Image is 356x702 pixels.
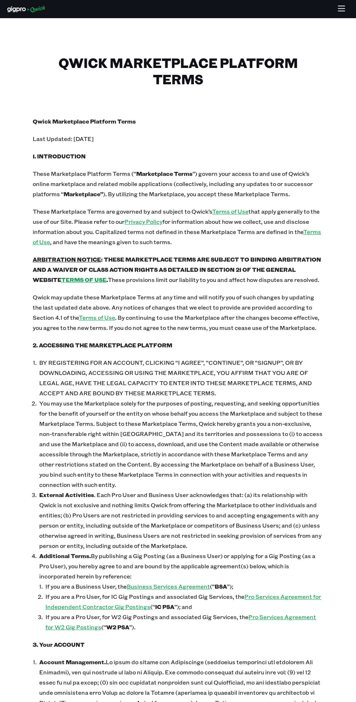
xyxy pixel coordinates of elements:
p: . Each Pro User and Business User acknowledges that: (a) its relationship with Qwick is not exclu... [39,490,323,551]
b: . [106,276,108,283]
b: 3. Your ACCOUNT [33,641,85,648]
a: Terms of Use [79,314,115,321]
p: By publishing a Gig Posting (as a Business User) or applying for a Gig Posting (as a Pro User), y... [39,551,323,581]
h1: Qwick Marketplace Platform Terms [33,55,323,87]
u: ARBITRATION NOTICE [33,255,101,263]
p: If you are a Pro User, for IC Gig Postings and associated Gig Services, the (“ ”); and [45,592,323,612]
b: W2 PSA [106,623,129,631]
b: Account Management. [39,658,106,666]
p: You may use the Marketplace solely for the purposes of posting, requesting, and seeking opportuni... [39,398,323,490]
b: 2. ACCESSING THE MARKETPLACE PLATFORM [33,341,172,349]
b: : THESE MARKETPLACE TERMS ARE SUBJECT TO BINDING ARBITRATION AND A WAIVER OF CLASS ACTION RIGHTS ... [33,255,321,283]
b: BSA [215,582,227,590]
a: Terms of Use [212,207,248,215]
b: Marketplace Terms [136,170,193,177]
b: 1. INTRODUCTION [33,152,86,160]
p: If you are a Pro User, for W2 Gig Postings and associated Gig Services, the (“ ”). [45,612,323,632]
p: Last Updated: [DATE] [33,134,323,144]
b: Qwick Marketplace Platform Terms [33,117,136,125]
b: Marketplace” [64,190,103,198]
b: IC PSA [155,603,174,610]
p: These Marketplace Terms are governed by and subject to Qwick’s that apply generally to the use of... [33,206,323,247]
a: Business Services Agreement [127,582,210,590]
a: TERMS OF USE [61,276,106,283]
a: Privacy Policy [125,218,162,225]
p: These Marketplace Platform Terms (“ ”) govern your access to and use of Qwick’s online marketplac... [33,169,323,199]
b: External Activities [39,491,94,499]
p: If you are a Business User, the (“ ”); [45,581,323,592]
b: Additional Terms. [39,552,91,560]
p: BY REGISTERING FOR AN ACCOUNT, CLICKING “I AGREE”, “CONTINUE”, OR “SIGNUP”, OR BY DOWNLOADING, AC... [39,358,323,398]
p: These provisions limit our liability to you and affect how disputes are resolved. [33,254,323,285]
p: Qwick may update these Marketplace Terms at any time and will notify you of such changes by updat... [33,292,323,333]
